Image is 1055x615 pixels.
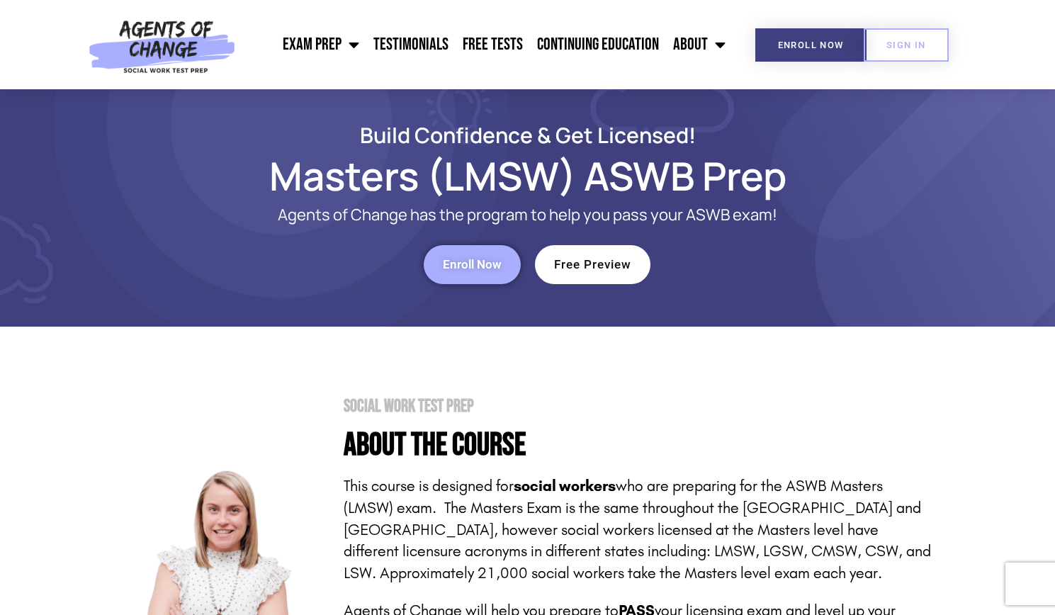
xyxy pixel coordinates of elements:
[778,40,844,50] span: Enroll Now
[276,27,366,62] a: Exam Prep
[535,245,650,284] a: Free Preview
[344,397,932,415] h2: Social Work Test Prep
[554,259,631,271] span: Free Preview
[181,206,875,224] p: Agents of Change has the program to help you pass your ASWB exam!
[755,28,867,62] a: Enroll Now
[443,259,502,271] span: Enroll Now
[124,159,932,192] h1: Masters (LMSW) ASWB Prep
[864,28,949,62] a: SIGN IN
[666,27,733,62] a: About
[424,245,521,284] a: Enroll Now
[124,125,932,145] h2: Build Confidence & Get Licensed!
[530,27,666,62] a: Continuing Education
[366,27,456,62] a: Testimonials
[886,40,926,50] span: SIGN IN
[514,477,616,495] strong: social workers
[456,27,530,62] a: Free Tests
[242,27,733,62] nav: Menu
[344,475,932,585] p: This course is designed for who are preparing for the ASWB Masters (LMSW) exam. The Masters Exam ...
[344,429,932,461] h4: About the Course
